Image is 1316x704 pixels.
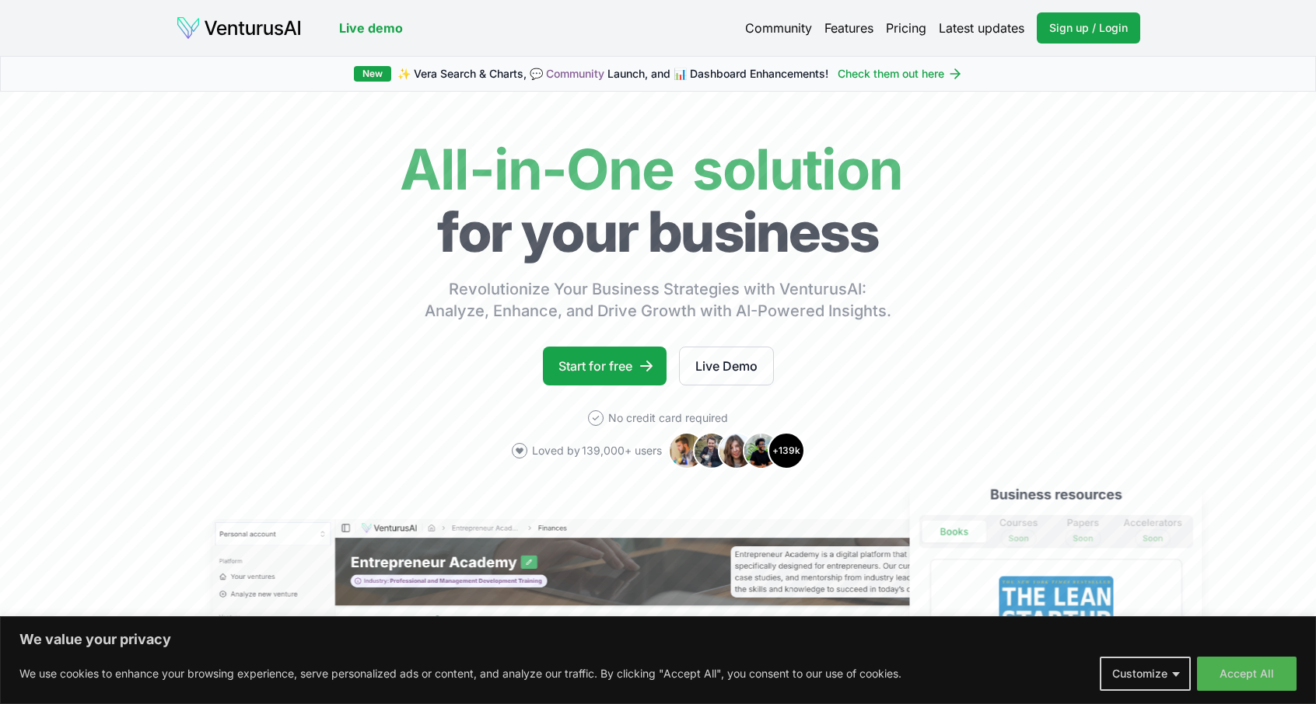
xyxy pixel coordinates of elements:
[1100,657,1191,691] button: Customize
[1197,657,1297,691] button: Accept All
[838,66,963,82] a: Check them out here
[745,19,812,37] a: Community
[176,16,302,40] img: logo
[397,66,828,82] span: ✨ Vera Search & Charts, 💬 Launch, and 📊 Dashboard Enhancements!
[354,66,391,82] div: New
[546,67,604,80] a: Community
[19,630,1297,649] p: We value your privacy
[19,664,901,683] p: We use cookies to enhance your browsing experience, serve personalized ads or content, and analyz...
[886,19,926,37] a: Pricing
[939,19,1024,37] a: Latest updates
[543,347,667,385] a: Start for free
[679,347,774,385] a: Live Demo
[1049,20,1128,36] span: Sign up / Login
[1037,12,1140,44] a: Sign up / Login
[824,19,873,37] a: Features
[718,432,755,469] img: Avatar 3
[339,19,403,37] a: Live demo
[743,432,780,469] img: Avatar 4
[693,432,730,469] img: Avatar 2
[668,432,705,469] img: Avatar 1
